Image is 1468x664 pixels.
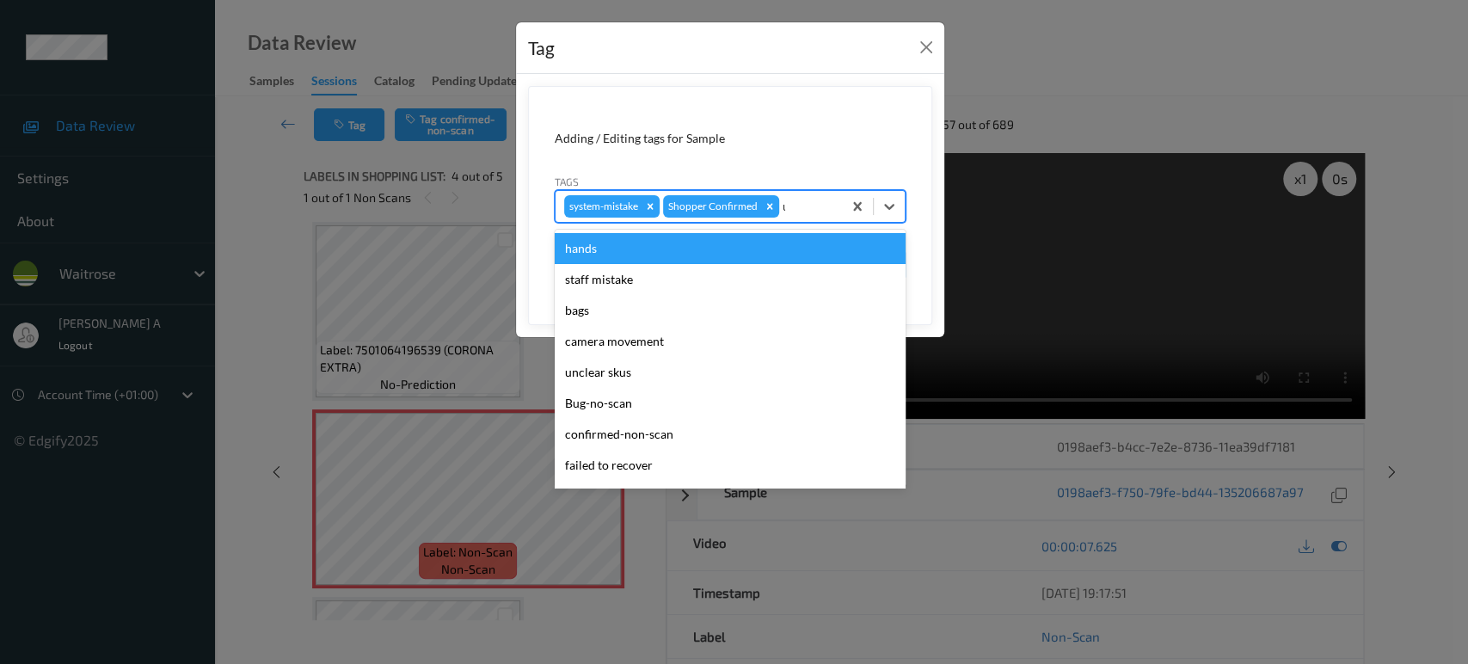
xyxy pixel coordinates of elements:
[555,130,906,147] div: Adding / Editing tags for Sample
[555,295,906,326] div: bags
[555,450,906,481] div: failed to recover
[760,195,779,218] div: Remove Shopper Confirmed
[555,481,906,512] div: product recovered
[555,357,906,388] div: unclear skus
[914,35,938,59] button: Close
[555,233,906,264] div: hands
[555,174,579,189] label: Tags
[555,419,906,450] div: confirmed-non-scan
[663,195,760,218] div: Shopper Confirmed
[555,264,906,295] div: staff mistake
[555,326,906,357] div: camera movement
[564,195,641,218] div: system-mistake
[555,388,906,419] div: Bug-no-scan
[528,34,555,62] div: Tag
[641,195,660,218] div: Remove system-mistake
